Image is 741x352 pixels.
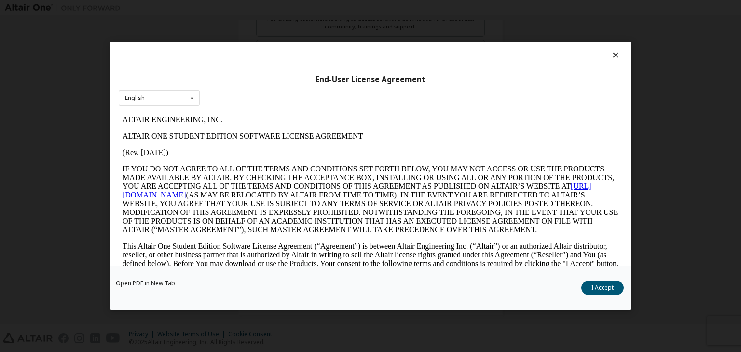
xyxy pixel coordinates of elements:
[125,95,145,101] div: English
[4,4,500,13] p: ALTAIR ENGINEERING, INC.
[4,37,500,45] p: (Rev. [DATE])
[119,75,622,84] div: End-User License Agreement
[4,70,473,87] a: [URL][DOMAIN_NAME]
[4,20,500,29] p: ALTAIR ONE STUDENT EDITION SOFTWARE LICENSE AGREEMENT
[4,130,500,165] p: This Altair One Student Edition Software License Agreement (“Agreement”) is between Altair Engine...
[4,53,500,123] p: IF YOU DO NOT AGREE TO ALL OF THE TERMS AND CONDITIONS SET FORTH BELOW, YOU MAY NOT ACCESS OR USE...
[116,281,175,287] a: Open PDF in New Tab
[581,281,624,296] button: I Accept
